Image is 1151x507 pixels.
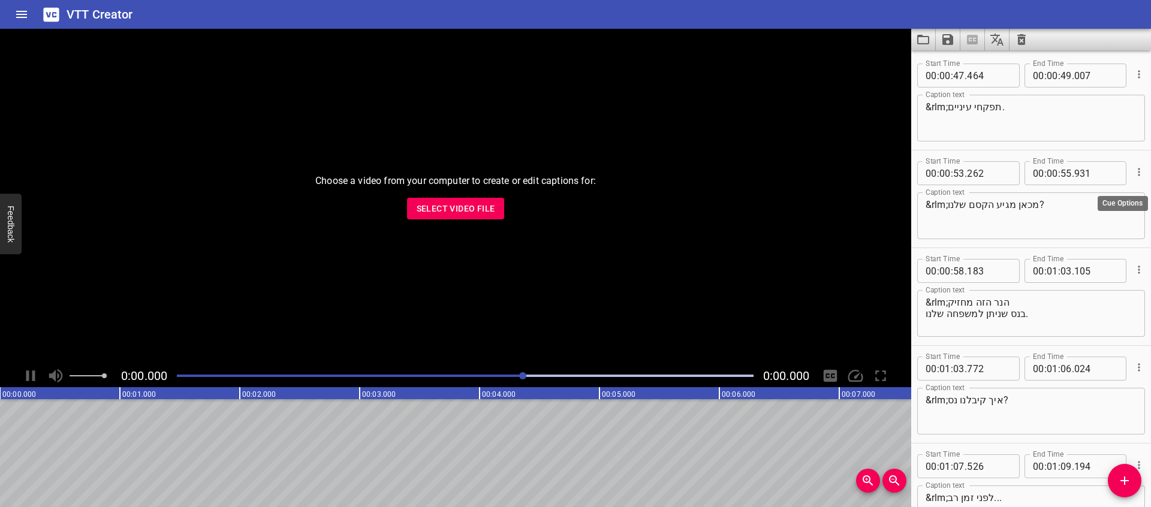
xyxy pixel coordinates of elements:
[362,390,396,399] text: 00:03.000
[1058,259,1060,283] span: :
[926,199,1137,233] textarea: &rlm;מכאן מגיע הקסם שלנו?
[1047,64,1058,87] input: 00
[1072,454,1074,478] span: .
[1060,357,1072,381] input: 06
[1060,64,1072,87] input: 49
[2,390,36,399] text: 00:00.000
[856,469,880,493] button: Zoom In
[990,32,1004,47] svg: Translate captions
[1044,454,1047,478] span: :
[67,5,133,24] h6: VTT Creator
[122,390,156,399] text: 00:01.000
[965,357,967,381] span: .
[177,375,754,377] div: Play progress
[1047,259,1058,283] input: 01
[1074,64,1118,87] input: 007
[722,390,755,399] text: 00:06.000
[482,390,516,399] text: 00:04.000
[926,394,1137,428] textarea: &rlm;איך קיבלנו נס?
[763,369,809,383] span: Video Duration
[951,357,953,381] span: :
[242,390,276,399] text: 00:02.000
[936,29,960,50] button: Save captions to file
[951,161,953,185] span: :
[937,357,939,381] span: :
[1060,259,1072,283] input: 03
[1033,64,1044,87] input: 00
[926,64,937,87] input: 00
[960,29,985,50] span: Select a video in the pane to the left, then you can automatically extract captions.
[1047,161,1058,185] input: 00
[407,198,505,220] button: Select Video File
[911,29,936,50] button: Load captions from file
[1033,161,1044,185] input: 00
[1044,357,1047,381] span: :
[937,64,939,87] span: :
[1074,259,1118,283] input: 105
[1131,67,1147,82] button: Cue Options
[953,259,965,283] input: 58
[1131,262,1147,277] button: Cue Options
[417,201,495,216] span: Select Video File
[926,101,1137,135] textarea: &rlm;תפקחי עיניים.
[315,174,596,188] p: Choose a video from your computer to create or edit captions for:
[939,454,951,478] input: 01
[951,259,953,283] span: :
[967,454,1011,478] input: 526
[1131,164,1147,180] button: Cue Options
[1058,161,1060,185] span: :
[869,364,892,387] div: Toggle Full Screen
[1072,161,1074,185] span: .
[1047,454,1058,478] input: 01
[967,357,1011,381] input: 772
[1060,161,1072,185] input: 55
[951,454,953,478] span: :
[1131,457,1147,473] button: Cue Options
[842,390,875,399] text: 00:07.000
[953,454,965,478] input: 07
[1014,32,1029,47] svg: Clear captions
[926,357,937,381] input: 00
[953,161,965,185] input: 53
[1033,259,1044,283] input: 00
[926,161,937,185] input: 00
[985,29,1010,50] button: Translate captions
[967,161,1011,185] input: 262
[1072,357,1074,381] span: .
[1072,64,1074,87] span: .
[951,64,953,87] span: :
[1044,64,1047,87] span: :
[939,161,951,185] input: 00
[953,64,965,87] input: 47
[1010,29,1034,50] button: Clear captions
[937,454,939,478] span: :
[937,259,939,283] span: :
[1131,352,1145,383] div: Cue Options
[1074,357,1118,381] input: 024
[916,32,930,47] svg: Load captions from file
[1060,454,1072,478] input: 09
[1131,360,1147,375] button: Cue Options
[1131,254,1145,285] div: Cue Options
[1047,357,1058,381] input: 01
[1033,454,1044,478] input: 00
[1074,454,1118,478] input: 194
[937,161,939,185] span: :
[965,64,967,87] span: .
[1072,259,1074,283] span: .
[1058,357,1060,381] span: :
[941,32,955,47] svg: Save captions to file
[1058,64,1060,87] span: :
[1044,259,1047,283] span: :
[1108,464,1141,497] button: Add Cue
[926,454,937,478] input: 00
[967,64,1011,87] input: 464
[965,259,967,283] span: .
[121,369,167,383] span: Current Time
[939,357,951,381] input: 01
[926,297,1137,331] textarea: &rlm;הנר הזה מחזיק בנס שניתן למשפחה שלנו.
[953,357,965,381] input: 03
[602,390,635,399] text: 00:05.000
[1131,449,1145,481] div: Cue Options
[1058,454,1060,478] span: :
